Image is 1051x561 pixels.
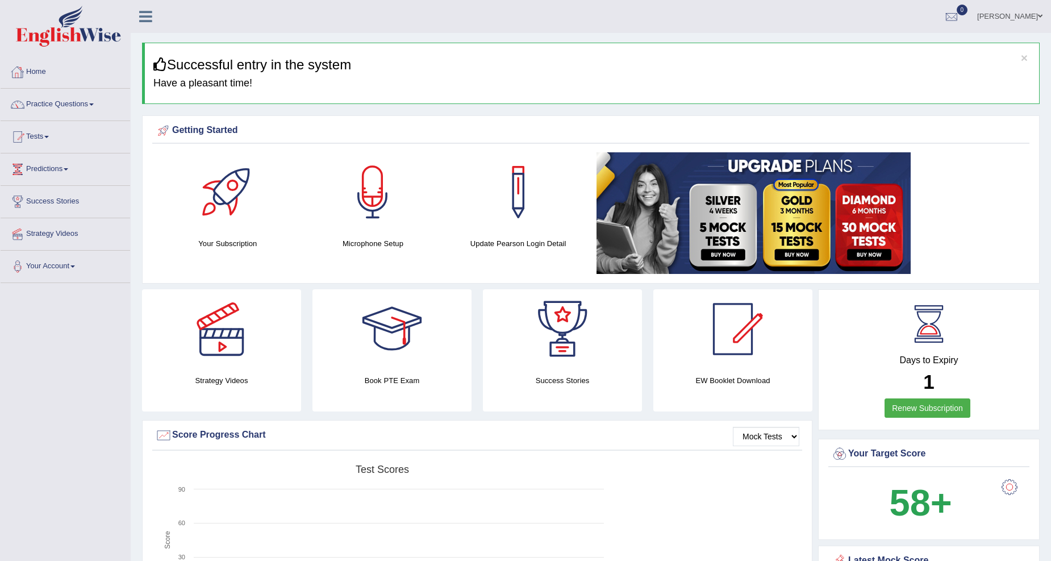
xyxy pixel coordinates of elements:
a: Strategy Videos [1,218,130,247]
h4: Update Pearson Login Detail [451,238,585,250]
a: Home [1,56,130,85]
div: Getting Started [155,122,1027,139]
div: Score Progress Chart [155,427,799,444]
button: × [1021,52,1028,64]
a: Renew Subscription [885,398,970,418]
b: 1 [923,371,934,393]
text: 60 [178,520,185,526]
a: Success Stories [1,186,130,214]
text: 30 [178,554,185,560]
h4: Success Stories [483,375,642,387]
img: small5.jpg [597,152,911,274]
h4: Book PTE Exam [312,375,472,387]
tspan: Test scores [356,464,409,475]
h4: Strategy Videos [142,375,301,387]
h4: Microphone Setup [306,238,440,250]
h4: Your Subscription [161,238,295,250]
text: 90 [178,486,185,493]
h4: EW Booklet Download [653,375,812,387]
h3: Successful entry in the system [153,57,1031,72]
a: Tests [1,121,130,149]
h4: Have a pleasant time! [153,78,1031,89]
a: Predictions [1,153,130,182]
b: 58+ [890,482,952,523]
a: Practice Questions [1,89,130,117]
h4: Days to Expiry [831,355,1027,365]
span: 0 [957,5,968,15]
div: Your Target Score [831,446,1027,463]
tspan: Score [164,531,172,549]
a: Your Account [1,251,130,279]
